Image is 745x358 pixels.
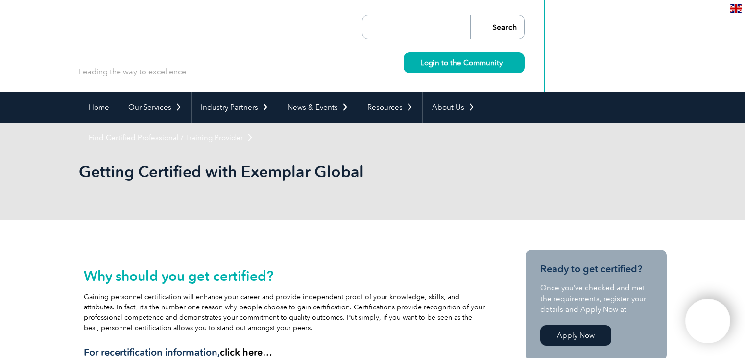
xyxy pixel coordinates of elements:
img: svg+xml;nitro-empty-id=MzYyOjIyMw==-1;base64,PHN2ZyB2aWV3Qm94PSIwIDAgMTEgMTEiIHdpZHRoPSIxMSIgaGVp... [503,60,508,65]
a: Apply Now [540,325,611,346]
a: Industry Partners [192,92,278,123]
a: Our Services [119,92,191,123]
a: News & Events [278,92,358,123]
img: svg+xml;nitro-empty-id=MTEzNDoxMTY=-1;base64,PHN2ZyB2aWV3Qm94PSIwIDAgNDAwIDQwMCIgd2lkdGg9IjQwMCIg... [696,309,720,333]
p: Leading the way to excellence [79,66,186,77]
a: Login to the Community [404,52,525,73]
img: en [730,4,742,13]
a: click here… [220,346,272,358]
input: Search [470,15,524,39]
p: Once you’ve checked and met the requirements, register your details and Apply Now at [540,282,652,315]
a: Find Certified Professional / Training Provider [79,123,263,153]
h2: Why should you get certified? [84,268,485,283]
h1: Getting Certified with Exemplar Global [79,162,455,181]
h3: Ready to get certified? [540,263,652,275]
a: Resources [358,92,422,123]
a: Home [79,92,119,123]
a: About Us [423,92,484,123]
